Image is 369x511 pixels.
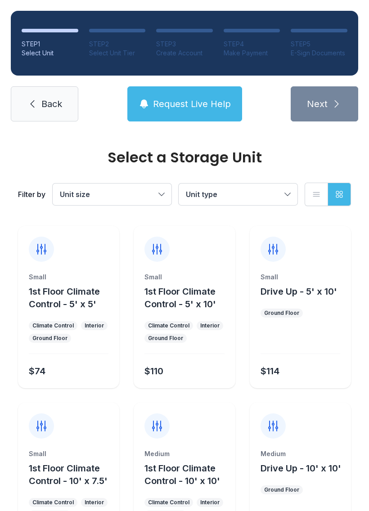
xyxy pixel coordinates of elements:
div: Ground Floor [148,335,183,342]
button: 1st Floor Climate Control - 5' x 10' [144,285,231,310]
span: Unit type [186,190,217,199]
span: Next [307,98,328,110]
div: Ground Floor [264,486,299,493]
div: Ground Floor [32,335,67,342]
div: Select Unit [22,49,78,58]
div: Ground Floor [264,309,299,317]
div: Medium [144,449,224,458]
button: 1st Floor Climate Control - 10' x 10' [144,462,231,487]
span: 1st Floor Climate Control - 10' x 10' [144,463,220,486]
div: Create Account [156,49,213,58]
span: 1st Floor Climate Control - 5' x 10' [144,286,216,309]
button: Drive Up - 10' x 10' [261,462,341,475]
div: Interior [85,322,104,329]
span: Drive Up - 5' x 10' [261,286,337,297]
div: STEP 3 [156,40,213,49]
span: 1st Floor Climate Control - 10' x 7.5' [29,463,108,486]
div: Climate Control [32,499,74,506]
div: $114 [261,365,279,377]
div: STEP 2 [89,40,146,49]
span: Request Live Help [153,98,231,110]
div: STEP 4 [224,40,280,49]
div: Select Unit Tier [89,49,146,58]
div: Interior [200,322,220,329]
div: Climate Control [148,322,189,329]
div: Interior [85,499,104,506]
div: Select a Storage Unit [18,150,351,165]
button: 1st Floor Climate Control - 10' x 7.5' [29,462,116,487]
div: STEP 5 [291,40,347,49]
div: Small [261,273,340,282]
div: Climate Control [32,322,74,329]
div: Filter by [18,189,45,200]
button: 1st Floor Climate Control - 5' x 5' [29,285,116,310]
div: Medium [261,449,340,458]
span: 1st Floor Climate Control - 5' x 5' [29,286,100,309]
button: Drive Up - 5' x 10' [261,285,337,298]
div: STEP 1 [22,40,78,49]
span: Unit size [60,190,90,199]
div: Small [144,273,224,282]
span: Drive Up - 10' x 10' [261,463,341,474]
div: Climate Control [148,499,189,506]
div: $110 [144,365,163,377]
div: E-Sign Documents [291,49,347,58]
button: Unit size [53,184,171,205]
div: Interior [200,499,220,506]
div: Small [29,273,108,282]
div: Small [29,449,108,458]
div: $74 [29,365,45,377]
div: Make Payment [224,49,280,58]
button: Unit type [179,184,297,205]
span: Back [41,98,62,110]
